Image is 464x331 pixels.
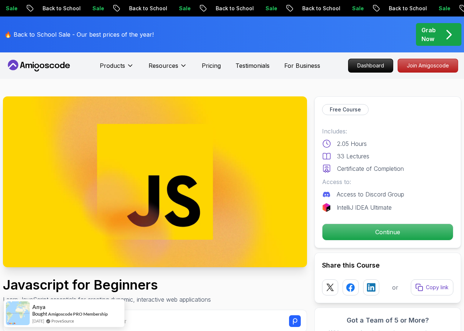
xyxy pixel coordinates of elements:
button: Continue [322,224,453,240]
p: Sale [151,5,174,12]
p: Sale [237,5,261,12]
p: 🔥 Back to School Sale - Our best prices of the year! [4,30,154,39]
p: Back to School [14,5,64,12]
p: Learn JavaScript essentials for creating dynamic, interactive web applications [3,295,211,304]
img: javascript-for-beginners_thumbnail [3,96,307,267]
button: Copy link [411,279,453,295]
a: Pricing [202,61,221,70]
button: Resources [149,61,187,76]
p: Continue [322,224,453,240]
p: Back to School [274,5,324,12]
a: Testimonials [235,61,270,70]
p: Includes: [322,127,453,136]
h1: Javascript for Beginners [3,277,211,292]
p: Access to: [322,177,453,186]
p: Join Amigoscode [398,59,458,72]
p: 33 Lectures [337,152,369,161]
p: Sale [410,5,434,12]
p: Back to School [101,5,151,12]
a: Join Amigoscode [398,59,458,73]
span: Bought [32,311,47,317]
a: Dashboard [348,59,393,73]
span: Anya [32,304,45,310]
p: or [392,283,398,292]
p: Certificate of Completion [337,164,404,173]
p: Free Course [330,106,361,113]
p: Access to Discord Group [337,190,404,199]
p: Back to School [187,5,237,12]
span: [DATE] [32,318,44,324]
p: Sale [324,5,347,12]
p: Back to School [361,5,410,12]
p: Grab Now [421,26,436,43]
p: 2.05 Hours [337,139,367,148]
h3: Got a Team of 5 or More? [322,315,453,326]
img: provesource social proof notification image [6,301,30,325]
p: Products [100,61,125,70]
p: IntelliJ IDEA Ultimate [337,203,392,212]
img: jetbrains logo [322,203,331,212]
a: ProveSource [51,318,74,324]
p: Dashboard [348,59,393,72]
h2: Share this Course [322,260,453,271]
a: For Business [284,61,320,70]
p: Resources [149,61,178,70]
button: Products [100,61,134,76]
a: Amigoscode PRO Membership [48,311,108,317]
p: Copy link [426,284,449,291]
p: Sale [64,5,88,12]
